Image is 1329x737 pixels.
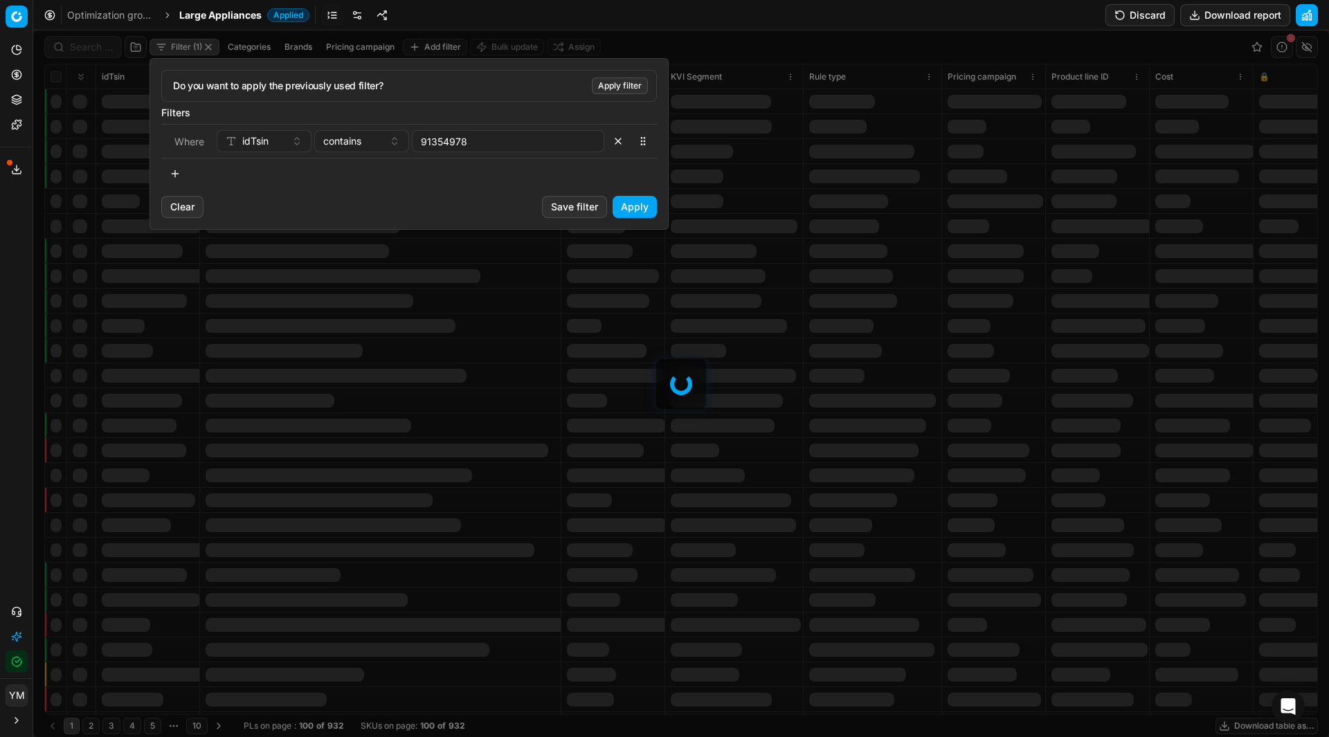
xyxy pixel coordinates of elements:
[592,78,648,94] button: Apply filter
[542,196,607,218] button: Save filter
[161,196,204,218] button: Clear
[323,134,361,148] span: contains
[173,79,645,93] div: Do you want to apply the previously used filter?
[161,106,657,120] label: Filters
[242,134,269,148] span: idTsin
[613,196,657,218] button: Apply
[174,136,204,147] span: Where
